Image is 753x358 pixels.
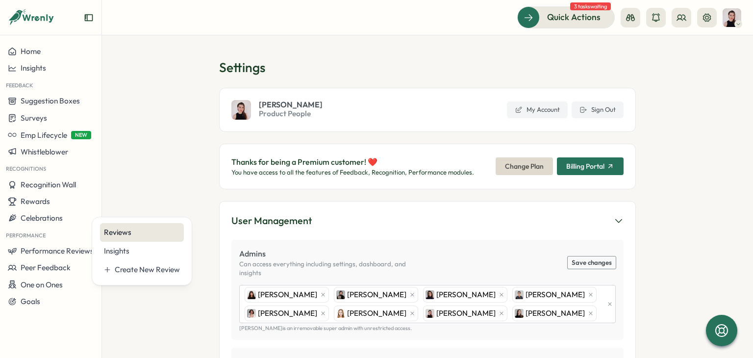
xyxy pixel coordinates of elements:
span: Home [21,47,41,56]
span: [PERSON_NAME] [259,101,323,108]
span: [PERSON_NAME] [526,289,585,300]
span: [PERSON_NAME] [436,289,496,300]
button: Create New Review [100,260,184,279]
p: Can access everything including settings, dashboard, and insights [239,260,427,277]
button: Quick Actions [517,6,615,28]
p: Admins [239,248,427,260]
p: You have access to all the features of Feedback, Recognition, Performance modules. [231,168,474,177]
div: User Management [231,213,312,229]
span: 3 tasks waiting [570,2,611,10]
button: Save changes [568,256,616,269]
span: [PERSON_NAME] [258,289,317,300]
span: Surveys [21,113,47,123]
div: Reviews [104,227,180,238]
button: Change Plan [496,157,553,175]
span: Change Plan [505,158,544,175]
img: Mirela Mus [247,309,256,318]
span: Rewards [21,197,50,206]
span: Celebrations [21,213,63,223]
span: Billing Portal [566,163,604,170]
span: One on Ones [21,280,63,289]
button: Sign Out [572,102,624,118]
span: Peer Feedback [21,263,71,272]
span: [PERSON_NAME] [436,308,496,319]
a: Insights [100,242,184,260]
span: [PERSON_NAME] [258,308,317,319]
span: Sign Out [591,105,616,114]
p: Thanks for being a Premium customer! ❤️ [231,156,474,168]
span: Emp Lifecycle [21,130,67,140]
span: Whistleblower [21,147,68,156]
img: Axi Molnar [426,309,434,318]
span: Recognition Wall [21,180,76,189]
img: Axi Molnar [723,8,741,27]
button: Billing Portal [557,157,624,175]
img: Kelly Rosa [247,290,256,299]
span: Goals [21,297,40,306]
span: Performance Reviews [21,246,94,256]
span: My Account [527,105,560,114]
img: Hasan Naqvi [515,290,524,299]
img: Friederike Giese [336,309,345,318]
span: Product People [259,108,323,119]
span: Suggestion Boxes [21,96,80,105]
p: [PERSON_NAME] is an irremovable super admin with unrestricted access. [239,325,616,332]
span: [PERSON_NAME] [347,289,406,300]
div: Insights [104,246,180,256]
span: Insights [21,63,46,73]
img: Sana Naqvi [336,290,345,299]
button: User Management [231,213,624,229]
img: Viktoria Korzhova [426,290,434,299]
span: NEW [71,131,91,139]
a: My Account [507,102,568,118]
h1: Settings [219,59,636,76]
span: [PERSON_NAME] [526,308,585,319]
img: Elena Ladushyna [515,309,524,318]
div: Create New Review [115,264,180,275]
button: Expand sidebar [84,13,94,23]
a: Reviews [100,223,184,242]
img: Axi Molnar [231,100,251,120]
span: Quick Actions [547,11,601,24]
span: [PERSON_NAME] [347,308,406,319]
